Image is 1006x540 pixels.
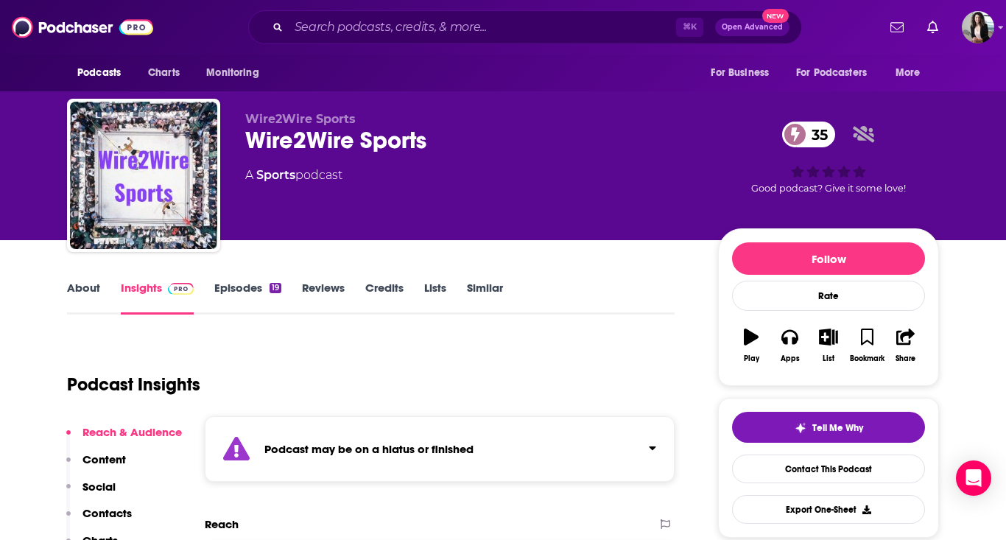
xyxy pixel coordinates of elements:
[787,59,888,87] button: open menu
[715,18,789,36] button: Open AdvancedNew
[812,422,863,434] span: Tell Me Why
[82,425,182,439] p: Reach & Audience
[848,319,886,372] button: Bookmark
[809,319,848,372] button: List
[732,495,925,524] button: Export One-Sheet
[67,374,200,396] h1: Podcast Insights
[70,102,217,249] img: Wire2Wire Sports
[962,11,994,43] button: Show profile menu
[256,168,295,182] a: Sports
[884,15,910,40] a: Show notifications dropdown
[896,63,921,83] span: More
[66,480,116,507] button: Social
[138,59,189,87] a: Charts
[245,112,356,126] span: Wire2Wire Sports
[66,452,126,480] button: Content
[214,281,281,315] a: Episodes19
[424,281,446,315] a: Lists
[823,354,834,363] div: List
[732,281,925,311] div: Rate
[956,460,991,496] div: Open Intercom Messenger
[82,452,126,466] p: Content
[718,112,939,203] div: 35Good podcast? Give it some love!
[782,122,835,147] a: 35
[264,442,474,456] strong: Podcast may be on a hiatus or finished
[887,319,925,372] button: Share
[711,63,769,83] span: For Business
[700,59,787,87] button: open menu
[365,281,404,315] a: Credits
[732,455,925,483] a: Contact This Podcast
[82,480,116,494] p: Social
[206,63,258,83] span: Monitoring
[196,59,278,87] button: open menu
[962,11,994,43] span: Logged in as ElizabethCole
[82,506,132,520] p: Contacts
[732,319,770,372] button: Play
[732,412,925,443] button: tell me why sparkleTell Me Why
[797,122,835,147] span: 35
[921,15,944,40] a: Show notifications dropdown
[121,281,194,315] a: InsightsPodchaser Pro
[245,166,342,184] div: A podcast
[770,319,809,372] button: Apps
[676,18,703,37] span: ⌘ K
[205,416,675,482] section: Click to expand status details
[168,283,194,295] img: Podchaser Pro
[781,354,800,363] div: Apps
[885,59,939,87] button: open menu
[796,63,867,83] span: For Podcasters
[850,354,884,363] div: Bookmark
[205,517,239,531] h2: Reach
[722,24,783,31] span: Open Advanced
[732,242,925,275] button: Follow
[67,59,140,87] button: open menu
[896,354,915,363] div: Share
[12,13,153,41] img: Podchaser - Follow, Share and Rate Podcasts
[77,63,121,83] span: Podcasts
[66,425,182,452] button: Reach & Audience
[67,281,100,315] a: About
[148,63,180,83] span: Charts
[248,10,802,44] div: Search podcasts, credits, & more...
[302,281,345,315] a: Reviews
[751,183,906,194] span: Good podcast? Give it some love!
[289,15,676,39] input: Search podcasts, credits, & more...
[962,11,994,43] img: User Profile
[66,506,132,533] button: Contacts
[795,422,806,434] img: tell me why sparkle
[744,354,759,363] div: Play
[467,281,503,315] a: Similar
[270,283,281,293] div: 19
[762,9,789,23] span: New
